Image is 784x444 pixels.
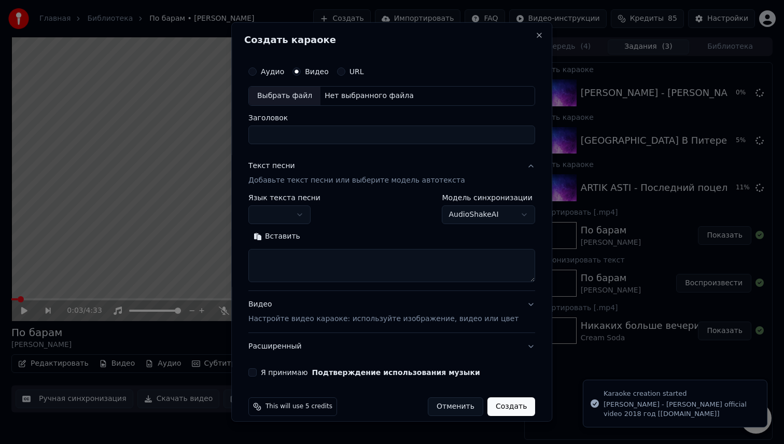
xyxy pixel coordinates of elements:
[261,68,284,75] label: Аудио
[261,369,480,376] label: Я принимаю
[312,369,480,376] button: Я принимаю
[248,314,519,324] p: Настройте видео караоке: используйте изображение, видео или цвет
[428,397,483,416] button: Отменить
[487,397,535,416] button: Создать
[349,68,364,75] label: URL
[248,114,535,121] label: Заголовок
[305,68,329,75] label: Видео
[320,91,418,101] div: Нет выбранного файла
[248,194,535,290] div: Текст песниДобавьте текст песни или выберите модель автотекста
[244,35,539,45] h2: Создать караоке
[442,194,536,201] label: Модель синхронизации
[265,403,332,411] span: This will use 5 credits
[248,161,295,171] div: Текст песни
[248,228,305,245] button: Вставить
[249,87,320,105] div: Выбрать файл
[248,175,465,186] p: Добавьте текст песни или выберите модель автотекста
[248,194,320,201] label: Язык текста песни
[248,152,535,194] button: Текст песниДобавьте текст песни или выберите модель автотекста
[248,291,535,332] button: ВидеоНастройте видео караоке: используйте изображение, видео или цвет
[248,333,535,360] button: Расширенный
[248,299,519,324] div: Видео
